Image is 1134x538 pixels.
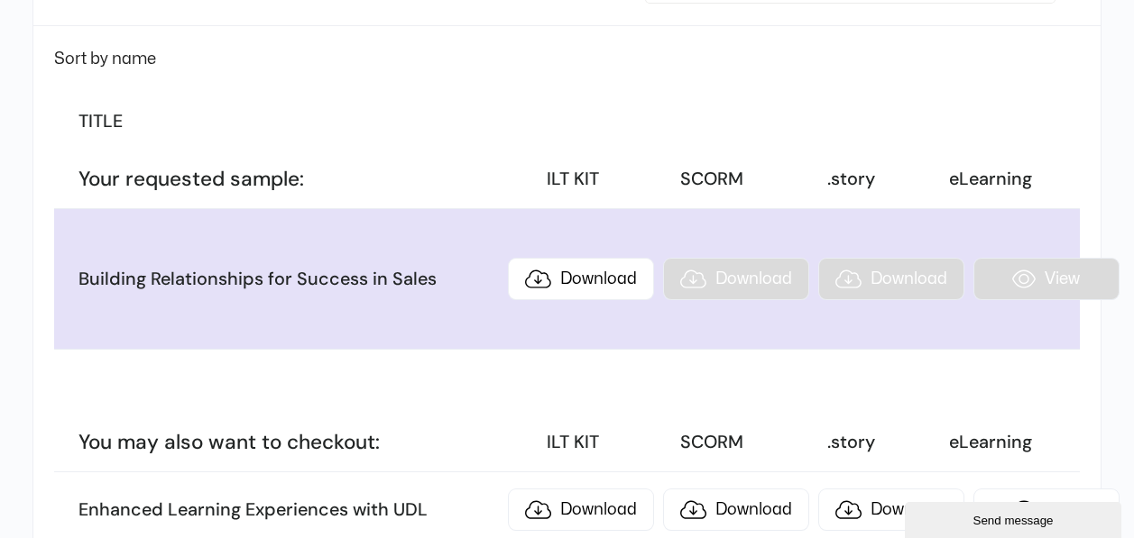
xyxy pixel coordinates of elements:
[508,258,654,300] a: Download
[973,488,1120,531] a: View
[647,168,777,191] h3: SCORM
[818,488,964,531] a: Download
[508,488,654,531] a: Download
[786,431,916,454] h3: .story
[786,168,916,191] h3: .story
[78,110,498,133] h3: TITLE
[925,431,1055,454] h3: eLearning
[54,51,156,67] span: Sort by name
[508,431,638,454] h3: ILT KIT
[925,168,1055,191] h3: eLearning
[78,268,498,291] h3: Building Relationships for Success in Sales
[78,429,498,455] h3: You may also want to checkout:
[663,488,809,531] a: Download
[78,166,498,192] h3: Your requested sample:
[905,498,1125,538] iframe: chat widget
[647,431,777,454] h3: SCORM
[508,168,638,191] h3: ILT KIT
[78,498,498,522] h3: Enhanced Learning Experiences with UDL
